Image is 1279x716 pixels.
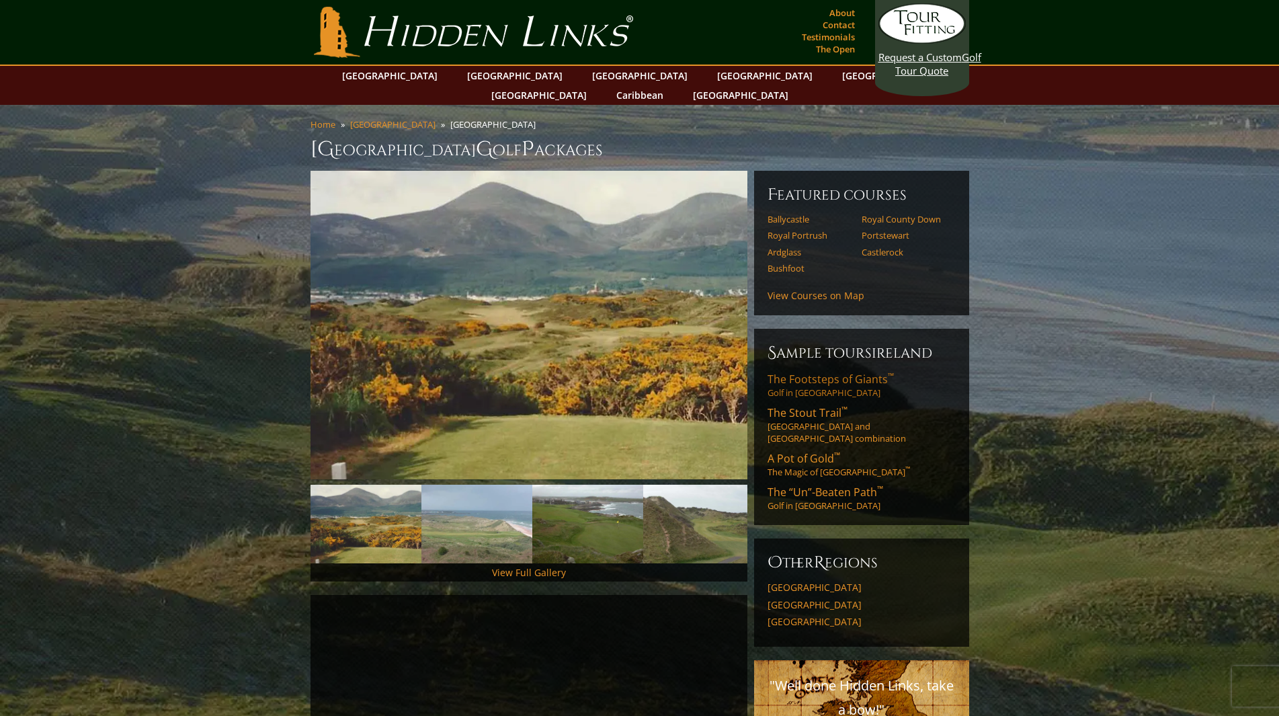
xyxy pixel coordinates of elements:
a: [GEOGRAPHIC_DATA] [768,616,956,628]
span: The Stout Trail [768,405,848,420]
a: Ardglass [768,247,853,257]
span: A Pot of Gold [768,451,840,466]
a: Request a CustomGolf Tour Quote [878,3,966,77]
a: Caribbean [610,85,670,105]
a: About [826,3,858,22]
h6: Sample ToursIreland [768,342,956,364]
a: A Pot of Gold™The Magic of [GEOGRAPHIC_DATA]™ [768,451,956,478]
h6: Featured Courses [768,184,956,206]
span: The “Un”-Beaten Path [768,485,883,500]
a: The “Un”-Beaten Path™Golf in [GEOGRAPHIC_DATA] [768,485,956,512]
sup: ™ [888,370,894,382]
a: Royal County Down [862,214,947,225]
a: [GEOGRAPHIC_DATA] [835,66,944,85]
a: [GEOGRAPHIC_DATA] [768,599,956,611]
a: [GEOGRAPHIC_DATA] [485,85,593,105]
a: [GEOGRAPHIC_DATA] [585,66,694,85]
sup: ™ [834,450,840,461]
a: [GEOGRAPHIC_DATA] [686,85,795,105]
a: Royal Portrush [768,230,853,241]
a: [GEOGRAPHIC_DATA] [768,582,956,594]
a: [GEOGRAPHIC_DATA] [710,66,819,85]
a: Home [311,118,335,130]
a: [GEOGRAPHIC_DATA] [335,66,444,85]
span: Request a Custom [878,50,962,64]
h6: ther egions [768,552,956,573]
a: Testimonials [798,28,858,46]
sup: ™ [877,483,883,495]
span: R [814,552,825,573]
h1: [GEOGRAPHIC_DATA] olf ackages [311,136,969,163]
a: Castlerock [862,247,947,257]
a: The Footsteps of Giants™Golf in [GEOGRAPHIC_DATA] [768,372,956,399]
a: Contact [819,15,858,34]
a: View Full Gallery [492,566,566,579]
sup: ™ [905,465,910,474]
sup: ™ [841,404,848,415]
a: The Open [813,40,858,58]
span: O [768,552,782,573]
li: [GEOGRAPHIC_DATA] [450,118,541,130]
a: Ballycastle [768,214,853,225]
span: P [522,136,534,163]
span: The Footsteps of Giants [768,372,894,387]
a: The Stout Trail™[GEOGRAPHIC_DATA] and [GEOGRAPHIC_DATA] combination [768,405,956,444]
span: G [476,136,493,163]
a: [GEOGRAPHIC_DATA] [350,118,436,130]
a: Bushfoot [768,263,853,274]
a: View Courses on Map [768,289,864,302]
a: Portstewart [862,230,947,241]
a: [GEOGRAPHIC_DATA] [460,66,569,85]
